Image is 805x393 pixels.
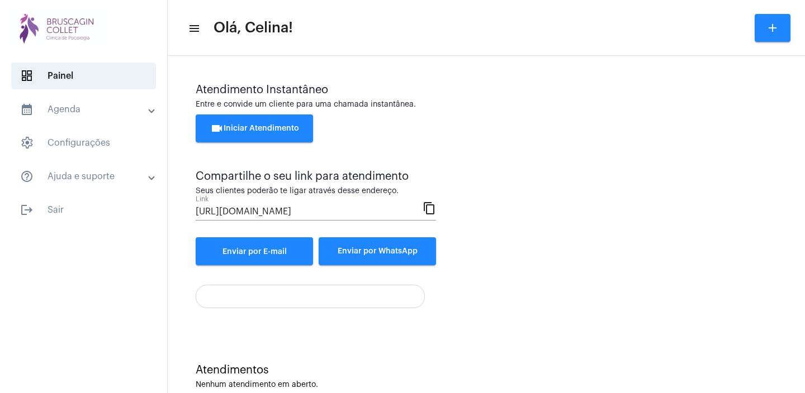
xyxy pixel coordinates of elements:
[7,163,167,190] mat-expansion-panel-header: sidenav iconAjuda e suporte
[196,187,436,195] div: Seus clientes poderão te ligar através desse endereço.
[196,237,313,265] a: Enviar por E-mail
[196,170,436,183] div: Compartilhe o seu link para atendimento
[196,114,313,142] button: Iniciar Atendimento
[766,21,779,35] mat-icon: add
[9,6,106,50] img: bdd31f1e-573f-3f90-f05a-aecdfb595b2a.png
[196,381,777,389] div: Nenhum atendimento em aberto.
[11,63,156,89] span: Painel
[222,248,287,256] span: Enviar por E-mail
[20,69,34,83] span: sidenav icon
[7,96,167,123] mat-expansion-panel-header: sidenav iconAgenda
[423,201,436,214] mat-icon: content_copy
[20,136,34,150] span: sidenav icon
[11,196,156,223] span: Sair
[20,203,34,217] mat-icon: sidenav icon
[196,100,777,109] div: Entre e convide um cliente para uma chamada instantânea.
[188,22,199,35] mat-icon: sidenav icon
[338,247,418,255] span: Enviar por WhatsApp
[20,170,34,183] mat-icon: sidenav icon
[196,364,777,376] div: Atendimentos
[20,103,34,116] mat-icon: sidenav icon
[11,130,156,156] span: Configurações
[20,170,149,183] mat-panel-title: Ajuda e suporte
[210,122,224,135] mat-icon: videocam
[319,237,436,265] button: Enviar por WhatsApp
[210,124,299,132] span: Iniciar Atendimento
[20,103,149,116] mat-panel-title: Agenda
[214,19,293,37] span: Olá, Celina!
[196,84,777,96] div: Atendimento Instantâneo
